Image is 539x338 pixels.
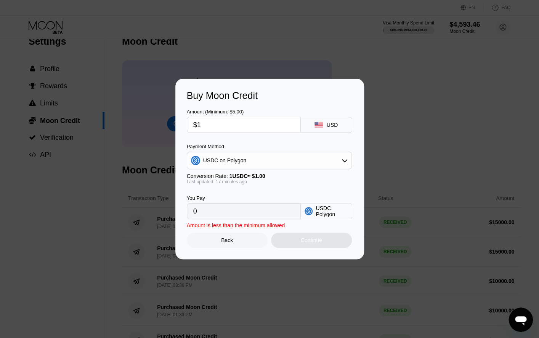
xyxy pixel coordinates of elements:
div: USDC Polygon [316,205,348,217]
div: Back [221,237,233,243]
iframe: Button to launch messaging window [509,307,533,332]
div: Payment Method [187,144,352,149]
div: USD [326,122,338,128]
div: Amount (Minimum: $5.00) [187,109,301,115]
div: USDC on Polygon [187,153,351,168]
div: USDC on Polygon [203,157,247,163]
div: Conversion Rate: [187,173,352,179]
span: 1 USDC ≈ $1.00 [229,173,265,179]
div: Last updated: 17 minutes ago [187,179,352,184]
div: Amount is less than the minimum allowed [187,222,285,228]
input: $0.00 [193,117,294,133]
div: Buy Moon Credit [187,90,353,101]
div: Back [187,233,268,248]
div: You Pay [187,195,301,201]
